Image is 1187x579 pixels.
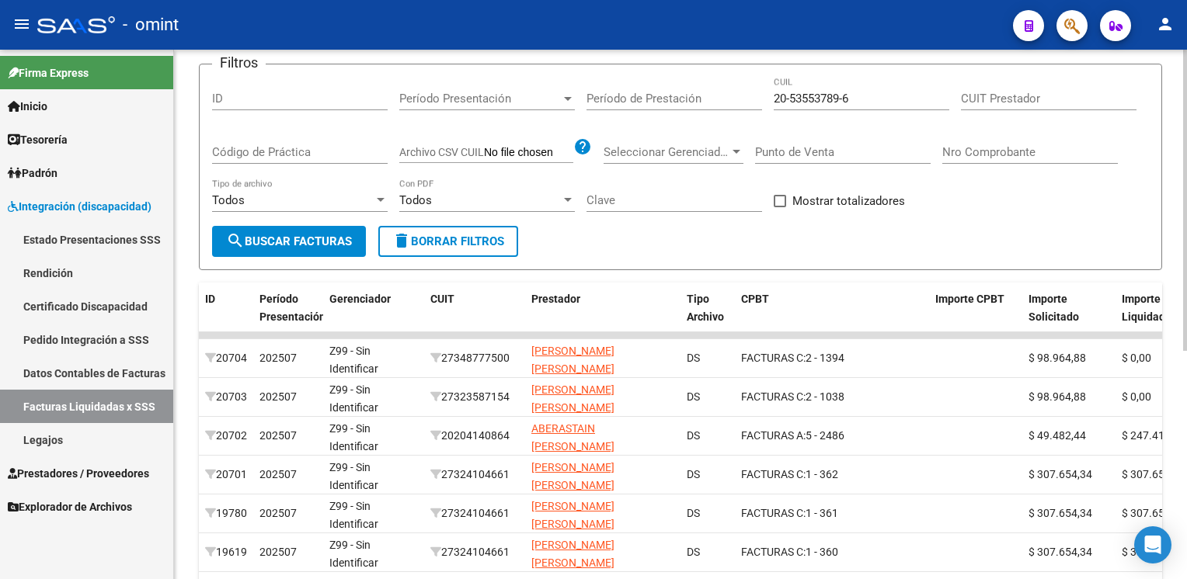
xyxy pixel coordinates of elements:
[430,388,519,406] div: 27323587154
[741,468,806,480] span: FACTURAS C:
[259,352,297,364] span: 202507
[604,145,729,159] span: Seleccionar Gerenciador
[681,283,735,351] datatable-header-cell: Tipo Archivo
[259,546,297,558] span: 202507
[323,283,424,351] datatable-header-cell: Gerenciador
[687,293,724,323] span: Tipo Archivo
[329,539,378,569] span: Z99 - Sin Identificar
[205,293,215,305] span: ID
[741,507,806,519] span: FACTURAS C:
[378,226,518,257] button: Borrar Filtros
[741,352,806,364] span: FACTURAS C:
[205,388,247,406] div: 20703
[259,390,297,403] span: 202507
[8,64,89,81] span: Firma Express
[1122,468,1185,480] span: $ 307.654,34
[1029,546,1092,558] span: $ 307.654,34
[531,461,614,491] span: [PERSON_NAME] [PERSON_NAME]
[741,388,923,406] div: 2 - 1038
[123,8,179,42] span: - omint
[199,283,253,351] datatable-header-cell: ID
[531,500,614,530] span: [PERSON_NAME] [PERSON_NAME]
[8,98,47,115] span: Inicio
[525,283,681,351] datatable-header-cell: Prestador
[741,543,923,561] div: 1 - 360
[205,349,247,367] div: 20704
[430,293,454,305] span: CUIT
[259,468,297,480] span: 202507
[399,92,561,106] span: Período Presentación
[531,345,614,375] span: [PERSON_NAME] [PERSON_NAME]
[212,193,245,207] span: Todos
[399,193,432,207] span: Todos
[392,231,411,250] mat-icon: delete
[205,427,247,445] div: 20702
[1122,507,1185,519] span: $ 307.654,34
[1134,526,1171,563] div: Open Intercom Messenger
[741,390,806,403] span: FACTURAS C:
[430,427,519,445] div: 20204140864
[792,192,905,210] span: Mostrar totalizadores
[1029,507,1092,519] span: $ 307.654,34
[687,468,700,480] span: DS
[484,146,573,160] input: Archivo CSV CUIL
[741,349,923,367] div: 2 - 1394
[687,390,700,403] span: DS
[741,504,923,522] div: 1 - 361
[531,539,614,569] span: [PERSON_NAME] [PERSON_NAME]
[259,293,325,323] span: Período Presentación
[226,231,245,250] mat-icon: search
[687,546,700,558] span: DS
[1022,283,1116,351] datatable-header-cell: Importe Solicitado
[329,345,378,375] span: Z99 - Sin Identificar
[8,131,68,148] span: Tesorería
[329,293,391,305] span: Gerenciador
[1122,429,1185,442] span: $ 247.412,20
[205,466,247,484] div: 20701
[329,383,378,414] span: Z99 - Sin Identificar
[392,234,504,248] span: Borrar Filtros
[741,466,923,484] div: 1 - 362
[531,293,580,305] span: Prestador
[259,507,297,519] span: 202507
[430,349,519,367] div: 27348777500
[8,465,149,482] span: Prestadores / Proveedores
[741,427,923,445] div: 5 - 2486
[573,137,592,156] mat-icon: help
[1156,15,1175,33] mat-icon: person
[1029,468,1092,480] span: $ 307.654,34
[1029,429,1086,442] span: $ 49.482,44
[430,504,519,522] div: 27324104661
[1029,293,1079,323] span: Importe Solicitado
[1122,546,1185,558] span: $ 307.654,34
[424,283,525,351] datatable-header-cell: CUIT
[741,546,806,558] span: FACTURAS C:
[687,429,700,442] span: DS
[253,283,323,351] datatable-header-cell: Período Presentación
[1122,390,1151,403] span: $ 0,00
[430,466,519,484] div: 27324104661
[212,226,366,257] button: Buscar Facturas
[12,15,31,33] mat-icon: menu
[531,422,614,452] span: ABERASTAIN [PERSON_NAME]
[430,543,519,561] div: 27324104661
[1122,352,1151,364] span: $ 0,00
[329,422,378,452] span: Z99 - Sin Identificar
[212,52,266,74] h3: Filtros
[8,498,132,515] span: Explorador de Archivos
[329,461,378,491] span: Z99 - Sin Identificar
[929,283,1022,351] datatable-header-cell: Importe CPBT
[935,293,1004,305] span: Importe CPBT
[1029,352,1086,364] span: $ 98.964,88
[1122,293,1171,323] span: Importe Liquidado
[329,500,378,530] span: Z99 - Sin Identificar
[8,165,57,182] span: Padrón
[741,429,806,442] span: FACTURAS A:
[735,283,929,351] datatable-header-cell: CPBT
[259,429,297,442] span: 202507
[1029,390,1086,403] span: $ 98.964,88
[399,146,484,158] span: Archivo CSV CUIL
[205,504,247,522] div: 19780
[226,234,352,248] span: Buscar Facturas
[205,543,247,561] div: 19619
